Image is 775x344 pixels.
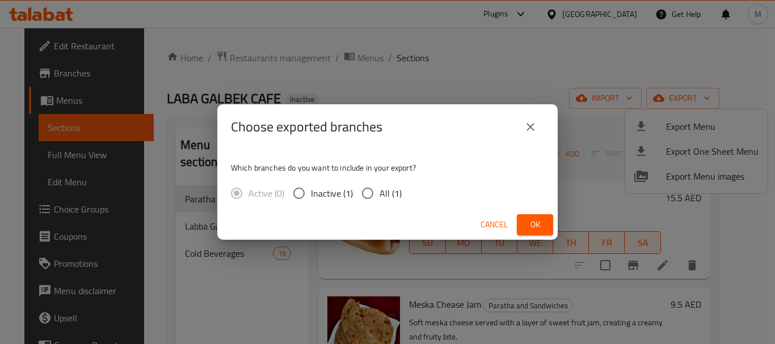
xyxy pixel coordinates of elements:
span: Ok [526,218,544,232]
span: Inactive (1) [311,186,353,200]
span: Active (0) [248,186,284,200]
button: close [517,113,544,141]
button: Cancel [476,214,512,235]
button: Ok [517,214,553,235]
span: Cancel [481,218,508,232]
h2: Choose exported branches [231,118,382,136]
span: All (1) [380,186,402,200]
p: Which branches do you want to include in your export? [231,162,544,173]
